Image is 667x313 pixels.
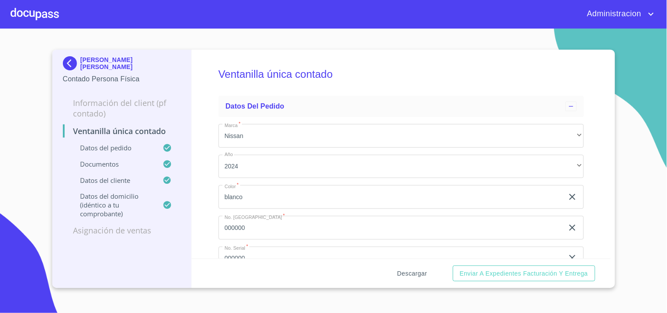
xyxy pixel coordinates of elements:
[63,126,181,136] p: Ventanilla única contado
[219,56,584,92] h5: Ventanilla única contado
[63,98,181,119] p: Información del Client (PF contado)
[63,74,181,84] p: Contado Persona Física
[219,96,584,117] div: Datos del pedido
[567,222,578,233] button: clear input
[460,268,588,279] span: Enviar a Expedientes Facturación y Entrega
[63,56,181,74] div: [PERSON_NAME] [PERSON_NAME]
[63,143,163,152] p: Datos del pedido
[80,56,181,70] p: [PERSON_NAME] [PERSON_NAME]
[63,192,163,218] p: Datos del domicilio (idéntico a tu comprobante)
[580,7,646,21] span: Administracion
[567,253,578,263] button: clear input
[63,225,181,236] p: Asignación de Ventas
[580,7,656,21] button: account of current user
[219,155,584,178] div: 2024
[397,268,427,279] span: Descargar
[226,102,284,110] span: Datos del pedido
[63,176,163,185] p: Datos del cliente
[219,124,584,148] div: Nissan
[63,56,80,70] img: Docupass spot blue
[567,192,578,202] button: clear input
[394,266,431,282] button: Descargar
[63,160,163,168] p: Documentos
[453,266,595,282] button: Enviar a Expedientes Facturación y Entrega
